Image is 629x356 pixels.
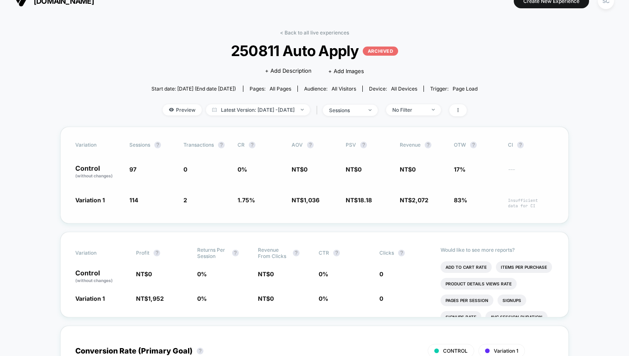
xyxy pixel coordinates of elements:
span: Device: [362,86,423,92]
span: + Add Images [328,68,364,74]
li: Product Details Views Rate [441,278,517,290]
span: AOV [292,142,303,148]
button: ? [154,250,160,256]
span: Returns Per Session [197,247,228,259]
span: 1,036 [304,196,319,204]
span: 0 % [319,270,328,277]
span: 0 [358,166,362,173]
span: 0 % [197,295,207,302]
span: + Add Description [265,67,312,75]
span: Profit [136,250,149,256]
span: 0 [270,270,274,277]
button: ? [425,142,431,148]
span: all pages [270,86,291,92]
span: NT$ [346,166,362,173]
span: Transactions [183,142,214,148]
button: ? [517,142,524,148]
span: Revenue [400,142,421,148]
p: Control [75,270,128,284]
button: ? [333,250,340,256]
span: 2 [183,196,187,204]
span: Clicks [379,250,394,256]
li: Signups [498,295,526,306]
span: 250811 Auto Apply [168,42,461,59]
div: sessions [329,107,362,113]
a: < Back to all live experiences [280,29,349,36]
li: Signups Rate [441,311,481,323]
span: NT$ [400,166,416,173]
button: ? [218,142,225,148]
p: Would like to see more reports? [441,247,554,253]
span: Sessions [129,142,150,148]
span: 17% [454,166,466,173]
span: CI [508,142,554,148]
button: ? [197,348,203,354]
span: 0 % [319,295,328,302]
div: No Filter [392,107,426,113]
img: end [301,109,304,110]
span: NT$ [292,196,319,204]
span: Variation 1 [494,348,518,354]
span: NT$ [346,196,372,204]
button: ? [293,250,300,256]
li: Avg Session Duration [485,311,547,323]
span: NT$ [136,270,152,277]
span: 0 % [238,166,247,173]
p: Control [75,165,121,179]
span: 0 [148,270,152,277]
span: Page Load [453,86,478,92]
span: (without changes) [75,173,113,178]
span: | [314,104,323,116]
span: NT$ [292,166,307,173]
span: CTR [319,250,329,256]
span: NT$ [136,295,164,302]
button: ? [398,250,405,256]
span: Variation [75,247,121,259]
span: Preview [163,104,202,115]
p: ARCHIVED [363,47,398,56]
span: 0 [270,295,274,302]
span: Insufficient data for CI [508,198,554,209]
button: ? [232,250,239,256]
span: All Visitors [332,86,356,92]
button: ? [307,142,314,148]
li: Items Per Purchase [496,261,552,273]
span: 0 [379,295,383,302]
div: Trigger: [430,86,478,92]
span: 0 [183,166,187,173]
li: Add To Cart Rate [441,261,492,273]
span: PSV [346,142,356,148]
span: 1,952 [148,295,164,302]
span: Variation [75,142,121,148]
span: 1.75 % [238,196,255,204]
span: Latest Version: [DATE] - [DATE] [206,104,310,115]
img: end [369,109,371,111]
img: end [432,109,435,110]
span: 2,072 [412,196,428,204]
span: 0 [412,166,416,173]
button: ? [360,142,367,148]
span: CR [238,142,245,148]
span: 18.18 [358,196,372,204]
span: all devices [391,86,417,92]
span: NT$ [258,295,274,302]
span: NT$ [258,270,274,277]
span: --- [508,167,554,179]
span: Variation 1 [75,196,105,204]
span: 83% [454,196,467,204]
span: Variation 1 [75,295,105,302]
span: 97 [129,166,136,173]
span: 0 [379,270,383,277]
span: Start date: [DATE] (End date [DATE]) [151,86,236,92]
button: ? [154,142,161,148]
li: Pages Per Session [441,295,493,306]
div: Audience: [304,86,356,92]
button: ? [470,142,477,148]
span: Revenue From Clicks [258,247,289,259]
img: calendar [212,108,217,112]
span: NT$ [400,196,428,204]
span: OTW [454,142,500,148]
div: Pages: [250,86,291,92]
span: 114 [129,196,138,204]
span: 0 [304,166,307,173]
